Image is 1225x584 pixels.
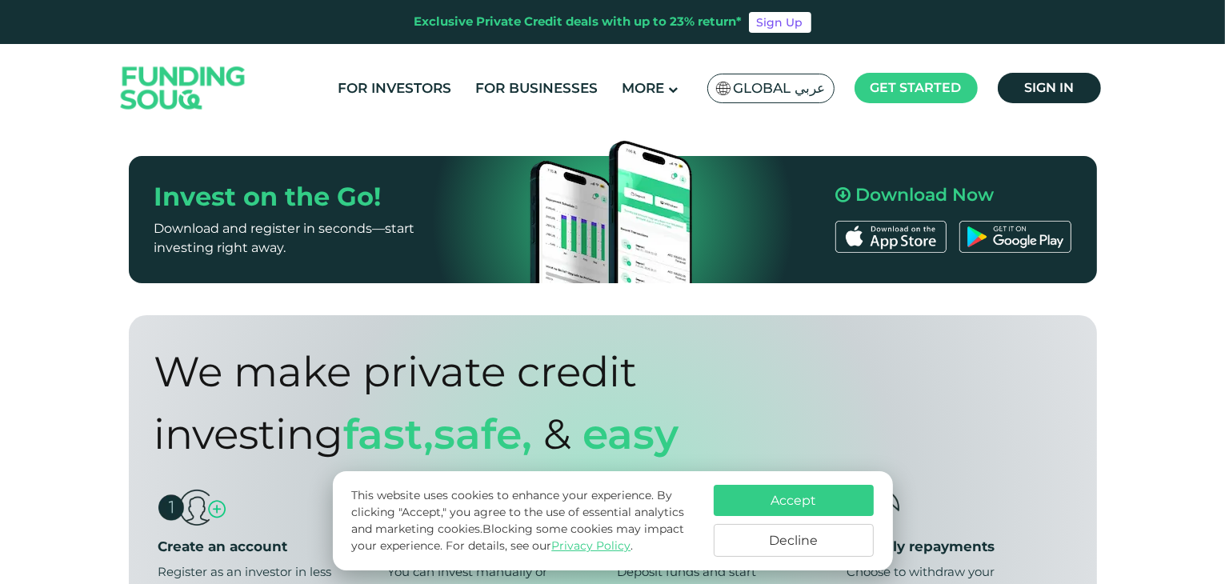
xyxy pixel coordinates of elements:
p: This website uses cookies to enhance your experience. By clicking "Accept," you agree to the use ... [351,487,697,554]
span: Download Now [855,184,994,206]
a: Sign Up [749,12,811,33]
span: & [544,409,572,459]
button: Decline [714,524,874,557]
div: Create an account [158,538,378,555]
img: Logo [105,48,262,129]
span: More [622,80,664,96]
span: safe, [434,409,533,459]
a: For Investors [334,75,455,102]
img: Google Play [959,221,1071,253]
img: SA Flag [716,82,731,95]
button: Accept [714,485,874,516]
div: We make private credit investing [154,341,979,466]
a: Sign in [998,73,1101,103]
div: Monthly repayments [847,538,1067,555]
div: Exclusive Private Credit deals with up to 23% return* [414,13,743,31]
span: Get started [871,80,962,95]
a: Privacy Policy [551,538,631,553]
span: Easy [583,409,679,459]
img: create-account [158,490,226,526]
span: Fast, [344,409,434,459]
span: For details, see our . [446,538,633,553]
p: Download and register in seconds—start investing right away. [154,218,471,257]
span: Sign in [1024,80,1074,95]
span: Invest on the Go! [154,181,382,212]
img: Mobile App [517,117,709,309]
span: Blocking some cookies may impact your experience. [351,522,684,553]
a: For Businesses [471,75,602,102]
img: App Store [835,221,947,253]
span: Global عربي [734,79,826,98]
